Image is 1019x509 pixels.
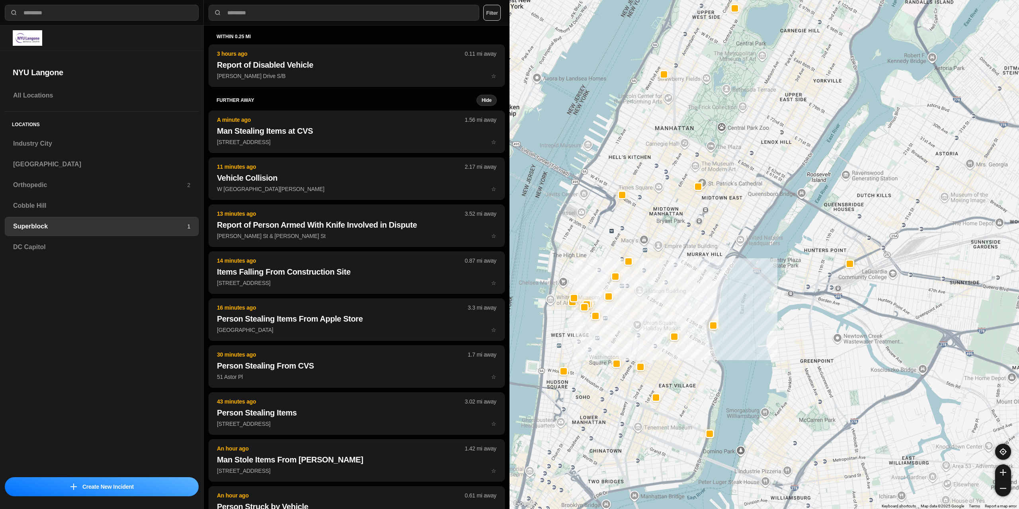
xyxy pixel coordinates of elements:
[482,97,492,103] small: Hide
[465,445,496,452] p: 1.42 mi away
[217,219,496,230] h2: Report of Person Armed With Knife Involved in Dispute
[13,180,187,190] h3: Orthopedic
[13,30,42,46] img: logo
[209,158,505,200] button: 11 minutes ago2.17 mi awayVehicle CollisionW [GEOGRAPHIC_DATA][PERSON_NAME]star
[209,467,505,474] a: An hour ago1.42 mi awayMan Stole Items From [PERSON_NAME][STREET_ADDRESS]star
[217,279,496,287] p: [STREET_ADDRESS]
[214,9,222,17] img: search
[209,205,505,247] button: 13 minutes ago3.52 mi awayReport of Person Armed With Knife Involved in Dispute[PERSON_NAME] St &...
[5,238,199,257] a: DC Capitol
[217,398,465,406] p: 43 minutes ago
[217,172,496,183] h2: Vehicle Collision
[187,222,190,230] p: 1
[217,185,496,193] p: W [GEOGRAPHIC_DATA][PERSON_NAME]
[217,454,496,465] h2: Man Stole Items From [PERSON_NAME]
[217,125,496,137] h2: Man Stealing Items at CVS
[511,499,538,509] img: Google
[217,373,496,381] p: 51 Astor Pl
[217,445,465,452] p: An hour ago
[217,326,496,334] p: [GEOGRAPHIC_DATA]
[13,160,190,169] h3: [GEOGRAPHIC_DATA]
[70,484,77,490] img: icon
[209,439,505,482] button: An hour ago1.42 mi awayMan Stole Items From [PERSON_NAME][STREET_ADDRESS]star
[209,232,505,239] a: 13 minutes ago3.52 mi awayReport of Person Armed With Knife Involved in Dispute[PERSON_NAME] St &...
[82,483,134,491] p: Create New Incident
[209,298,505,341] button: 16 minutes ago3.3 mi awayPerson Stealing Items From Apple Store[GEOGRAPHIC_DATA]star
[209,185,505,192] a: 11 minutes ago2.17 mi awayVehicle CollisionW [GEOGRAPHIC_DATA][PERSON_NAME]star
[209,111,505,153] button: A minute ago1.56 mi awayMan Stealing Items at CVS[STREET_ADDRESS]star
[491,468,496,474] span: star
[491,280,496,286] span: star
[1000,485,1006,491] img: zoom-out
[209,138,505,145] a: A minute ago1.56 mi awayMan Stealing Items at CVS[STREET_ADDRESS]star
[209,45,505,87] button: 3 hours ago0.11 mi awayReport of Disabled Vehicle[PERSON_NAME] Drive S/Bstar
[217,420,496,428] p: [STREET_ADDRESS]
[13,201,190,211] h3: Cobble Hill
[13,91,190,100] h3: All Locations
[5,86,199,105] a: All Locations
[217,138,496,146] p: [STREET_ADDRESS]
[13,222,187,231] h3: Superblock
[969,504,980,508] a: Terms (opens in new tab)
[5,176,199,195] a: Orthopedic2
[217,116,465,124] p: A minute ago
[217,232,496,240] p: [PERSON_NAME] St & [PERSON_NAME] St
[483,5,501,21] button: Filter
[209,392,505,435] button: 43 minutes ago3.02 mi awayPerson Stealing Items[STREET_ADDRESS]star
[5,477,199,496] a: iconCreate New Incident
[999,448,1007,455] img: recenter
[1000,469,1006,476] img: zoom-in
[491,73,496,79] span: star
[465,116,496,124] p: 1.56 mi away
[5,134,199,153] a: Industry City
[217,266,496,277] h2: Items Falling From Construction Site
[882,503,916,509] button: Keyboard shortcuts
[476,95,497,106] button: Hide
[491,327,496,333] span: star
[465,163,496,171] p: 2.17 mi away
[217,360,496,371] h2: Person Stealing From CVS
[491,374,496,380] span: star
[995,444,1011,460] button: recenter
[217,467,496,475] p: [STREET_ADDRESS]
[217,33,497,40] h5: within 0.25 mi
[13,67,191,78] h2: NYU Langone
[465,210,496,218] p: 3.52 mi away
[209,420,505,427] a: 43 minutes ago3.02 mi awayPerson Stealing Items[STREET_ADDRESS]star
[5,112,199,134] h5: Locations
[217,351,468,359] p: 30 minutes ago
[465,50,496,58] p: 0.11 mi away
[491,139,496,145] span: star
[468,304,496,312] p: 3.3 mi away
[209,345,505,388] button: 30 minutes ago1.7 mi awayPerson Stealing From CVS51 Astor Plstar
[921,504,964,508] span: Map data ©2025 Google
[217,163,465,171] p: 11 minutes ago
[491,421,496,427] span: star
[209,72,505,79] a: 3 hours ago0.11 mi awayReport of Disabled Vehicle[PERSON_NAME] Drive S/Bstar
[217,491,465,499] p: An hour ago
[995,464,1011,480] button: zoom-in
[217,50,465,58] p: 3 hours ago
[465,398,496,406] p: 3.02 mi away
[5,196,199,215] a: Cobble Hill
[5,155,199,174] a: [GEOGRAPHIC_DATA]
[995,480,1011,496] button: zoom-out
[217,407,496,418] h2: Person Stealing Items
[187,181,190,189] p: 2
[217,304,468,312] p: 16 minutes ago
[511,499,538,509] a: Open this area in Google Maps (opens a new window)
[10,9,18,17] img: search
[217,210,465,218] p: 13 minutes ago
[209,373,505,380] a: 30 minutes ago1.7 mi awayPerson Stealing From CVS51 Astor Plstar
[465,491,496,499] p: 0.61 mi away
[217,97,476,103] h5: further away
[985,504,1017,508] a: Report a map error
[491,233,496,239] span: star
[209,279,505,286] a: 14 minutes ago0.87 mi awayItems Falling From Construction Site[STREET_ADDRESS]star
[5,217,199,236] a: Superblock1
[217,313,496,324] h2: Person Stealing Items From Apple Store
[13,139,190,148] h3: Industry City
[217,257,465,265] p: 14 minutes ago
[491,186,496,192] span: star
[468,351,496,359] p: 1.7 mi away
